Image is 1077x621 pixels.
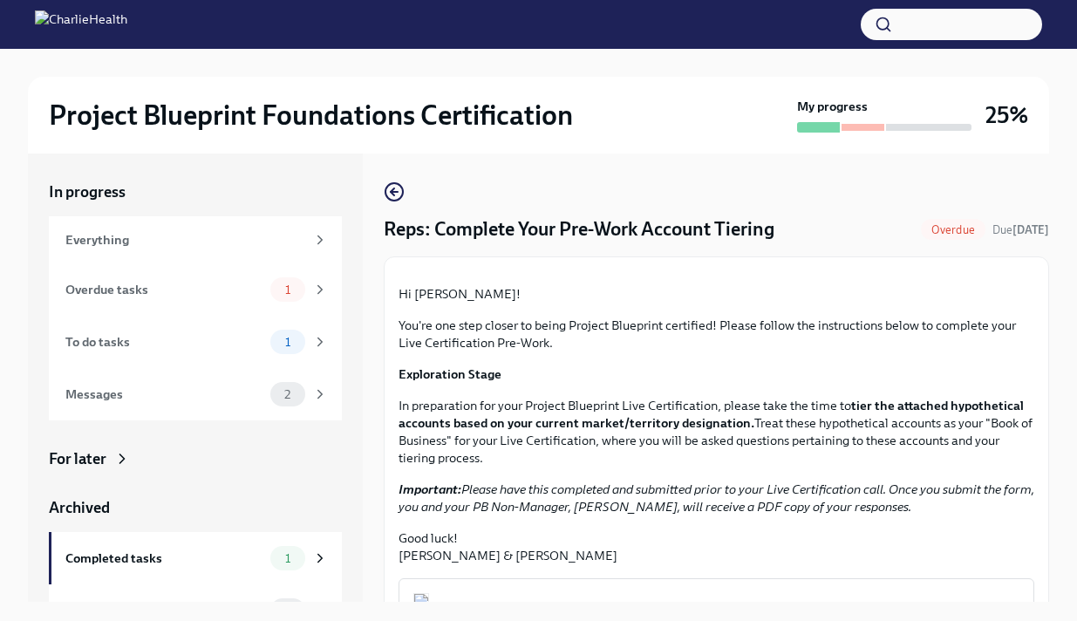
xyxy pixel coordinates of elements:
[797,98,868,115] strong: My progress
[985,99,1028,131] h3: 25%
[992,223,1049,236] span: Due
[49,316,342,368] a: To do tasks1
[399,397,1034,467] p: In preparation for your Project Blueprint Live Certification, please take the time to Treat these...
[49,216,342,263] a: Everything
[399,285,1034,303] p: Hi [PERSON_NAME]!
[65,549,263,568] div: Completed tasks
[49,448,342,469] a: For later
[399,317,1034,351] p: You're one step closer to being Project Blueprint certified! Please follow the instructions below...
[49,98,573,133] h2: Project Blueprint Foundations Certification
[49,368,342,420] a: Messages2
[65,601,263,620] div: Messages
[1012,223,1049,236] strong: [DATE]
[49,532,342,584] a: Completed tasks1
[35,10,127,38] img: CharlieHealth
[399,366,501,382] strong: Exploration Stage
[399,529,1034,564] p: Good luck! [PERSON_NAME] & [PERSON_NAME]
[384,216,774,242] h4: Reps: Complete Your Pre-Work Account Tiering
[49,263,342,316] a: Overdue tasks1
[65,385,263,404] div: Messages
[399,481,461,497] strong: Important:
[49,448,106,469] div: For later
[275,552,301,565] span: 1
[399,481,1034,515] em: Please have this completed and submitted prior to your Live Certification call. Once you submit t...
[275,336,301,349] span: 1
[65,280,263,299] div: Overdue tasks
[49,181,342,202] a: In progress
[49,497,342,518] a: Archived
[275,283,301,297] span: 1
[65,332,263,351] div: To do tasks
[921,223,985,236] span: Overdue
[274,388,301,401] span: 2
[65,230,305,249] div: Everything
[992,222,1049,238] span: September 8th, 2025 12:00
